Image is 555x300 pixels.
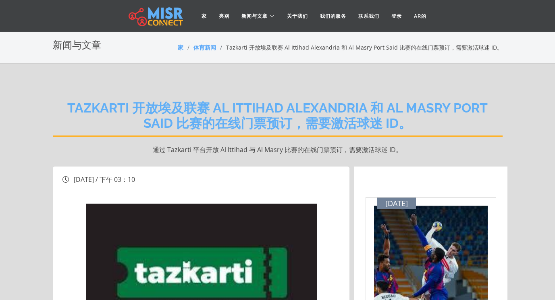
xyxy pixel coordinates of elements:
a: AR的 [408,8,432,24]
p: 通过 Tazkarti 平台开放 Al Ittihad 与 Al Masry 比赛的在线门票预订，需要激活球迷 ID。 [53,145,503,154]
span: [DATE] / 下午 03：10 [74,175,135,184]
span: [DATE] [385,199,408,208]
h2: 新闻与文章 [53,40,101,51]
a: 新闻与文章 [235,8,281,24]
a: 联系我们 [352,8,385,24]
a: 家 [178,44,183,51]
a: 登录 [385,8,408,24]
a: 我们的服务 [314,8,352,24]
a: 家 [195,8,213,24]
img: main.misr_connect [129,6,183,26]
a: 关于我们 [281,8,314,24]
h2: Tazkarti 开放埃及联赛 Al Ittihad Alexandria 和 Al Masry Port Said 比赛的在线门票预订，需要激活球迷 ID。 [53,100,503,137]
span: 新闻与文章 [241,12,268,20]
li: Tazkarti 开放埃及联赛 Al Ittihad Alexandria 和 Al Masry Port Said 比赛的在线门票预订，需要激活球迷 ID。 [216,43,503,52]
a: 体育新闻 [193,44,216,51]
a: 类别 [213,8,235,24]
